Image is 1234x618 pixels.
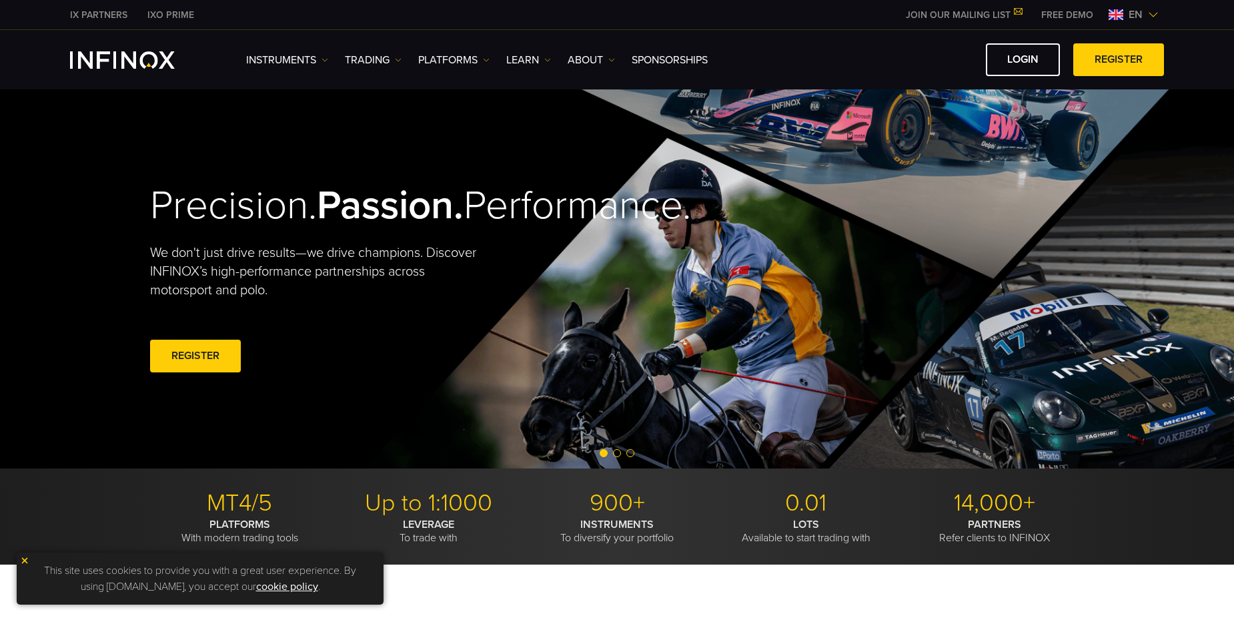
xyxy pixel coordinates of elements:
strong: LEVERAGE [403,518,454,531]
a: TRADING [345,52,402,68]
a: INFINOX MENU [1031,8,1103,22]
a: INFINOX [60,8,137,22]
p: This site uses cookies to provide you with a great user experience. By using [DOMAIN_NAME], you a... [23,559,377,598]
p: To diversify your portfolio [528,518,706,545]
span: Go to slide 2 [613,449,621,457]
a: PLATFORMS [418,52,490,68]
p: To trade with [339,518,518,545]
strong: PLATFORMS [209,518,270,531]
strong: LOTS [793,518,819,531]
span: Go to slide 3 [626,449,634,457]
a: ABOUT [568,52,615,68]
a: LOGIN [986,43,1060,76]
strong: PARTNERS [968,518,1021,531]
span: en [1123,7,1148,23]
a: SPONSORSHIPS [632,52,708,68]
img: yellow close icon [20,556,29,565]
p: 0.01 [716,489,895,518]
p: Refer clients to INFINOX [905,518,1084,545]
a: REGISTER [150,340,241,372]
a: INFINOX Logo [70,51,206,69]
strong: Passion. [317,182,464,230]
a: INFINOX [137,8,204,22]
a: cookie policy [256,580,318,593]
a: REGISTER [1073,43,1164,76]
strong: INSTRUMENTS [580,518,654,531]
p: Available to start trading with [716,518,895,545]
p: MT4/5 [150,489,329,518]
a: Learn [506,52,551,68]
a: JOIN OUR MAILING LIST [896,9,1031,21]
h2: Precision. Performance. [150,182,570,230]
p: We don't just drive results—we drive champions. Discover INFINOX’s high-performance partnerships ... [150,244,486,300]
p: Up to 1:1000 [339,489,518,518]
p: With modern trading tools [150,518,329,545]
p: 900+ [528,489,706,518]
span: Go to slide 1 [600,449,608,457]
a: Instruments [246,52,328,68]
p: 14,000+ [905,489,1084,518]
